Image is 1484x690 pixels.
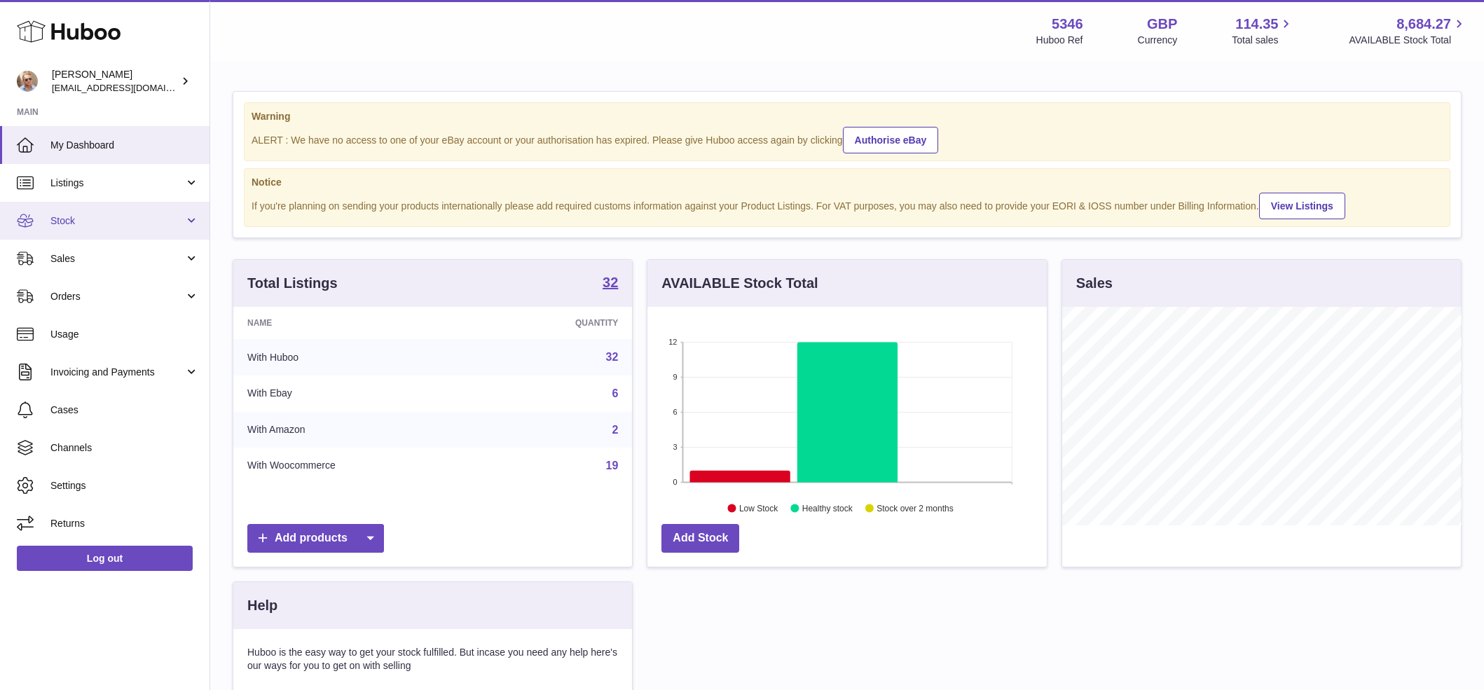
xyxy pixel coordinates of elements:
[661,524,739,553] a: Add Stock
[50,366,184,379] span: Invoicing and Payments
[233,307,481,339] th: Name
[50,328,199,341] span: Usage
[1232,34,1294,47] span: Total sales
[50,403,199,417] span: Cases
[50,252,184,265] span: Sales
[233,375,481,412] td: With Ebay
[1235,15,1278,34] span: 114.35
[17,546,193,571] a: Log out
[1076,274,1113,293] h3: Sales
[1036,34,1083,47] div: Huboo Ref
[606,460,619,471] a: 19
[252,176,1443,189] strong: Notice
[603,275,618,289] strong: 32
[252,125,1443,153] div: ALERT : We have no access to one of your eBay account or your authorisation has expired. Please g...
[739,504,778,513] text: Low Stock
[1259,193,1345,219] a: View Listings
[802,504,853,513] text: Healthy stock
[52,68,178,95] div: [PERSON_NAME]
[50,517,199,530] span: Returns
[673,408,678,416] text: 6
[673,478,678,486] text: 0
[233,412,481,448] td: With Amazon
[233,339,481,375] td: With Huboo
[247,596,277,615] h3: Help
[843,127,939,153] a: Authorise eBay
[1138,34,1178,47] div: Currency
[50,441,199,455] span: Channels
[661,274,818,293] h3: AVAILABLE Stock Total
[252,191,1443,219] div: If you're planning on sending your products internationally please add required customs informati...
[1232,15,1294,47] a: 114.35 Total sales
[233,448,481,484] td: With Woocommerce
[50,290,184,303] span: Orders
[877,504,954,513] text: Stock over 2 months
[50,139,199,152] span: My Dashboard
[606,351,619,363] a: 32
[1147,15,1177,34] strong: GBP
[50,479,199,492] span: Settings
[1396,15,1451,34] span: 8,684.27
[669,338,678,346] text: 12
[247,524,384,553] a: Add products
[1349,34,1467,47] span: AVAILABLE Stock Total
[50,177,184,190] span: Listings
[252,110,1443,123] strong: Warning
[612,387,618,399] a: 6
[1349,15,1467,47] a: 8,684.27 AVAILABLE Stock Total
[17,71,38,92] img: support@radoneltd.co.uk
[603,275,618,292] a: 32
[50,214,184,228] span: Stock
[52,82,206,93] span: [EMAIL_ADDRESS][DOMAIN_NAME]
[673,443,678,451] text: 3
[481,307,632,339] th: Quantity
[247,646,618,672] p: Huboo is the easy way to get your stock fulfilled. But incase you need any help here's our ways f...
[247,274,338,293] h3: Total Listings
[1052,15,1083,34] strong: 5346
[612,424,618,436] a: 2
[673,373,678,381] text: 9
